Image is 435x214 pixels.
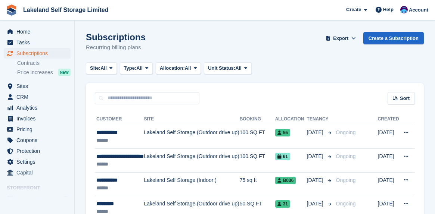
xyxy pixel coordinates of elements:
span: [DATE] [307,200,325,208]
span: Export [333,35,348,42]
img: David Dickson [400,6,408,13]
span: Home [16,26,61,37]
td: Lakeland Self Storage (Outdoor drive up) [144,125,239,149]
span: Storefront [7,184,74,192]
a: Lakeland Self Storage Limited [20,4,112,16]
span: Invoices [16,113,61,124]
span: Subscriptions [16,48,61,59]
a: Create a Subscription [363,32,424,44]
img: stora-icon-8386f47178a22dfd0bd8f6a31ec36ba5ce8667c1dd55bd0f319d3a0aa187defe.svg [6,4,17,16]
button: Type: All [120,62,153,75]
span: Sites [16,81,61,91]
a: menu [4,48,71,59]
td: 75 sq ft [240,172,275,196]
span: Sort [400,95,410,102]
td: [DATE] [378,172,399,196]
span: Ongoing [336,153,356,159]
a: menu [4,146,71,156]
span: 31 [275,200,290,208]
span: Settings [16,157,61,167]
span: Analytics [16,103,61,113]
a: menu [4,81,71,91]
span: 61 [275,153,290,160]
th: Allocation [275,113,307,125]
span: Create [346,6,361,13]
span: Unit Status: [208,64,235,72]
span: Ongoing [336,129,356,135]
a: menu [4,103,71,113]
span: Account [409,6,428,14]
span: Ongoing [336,177,356,183]
a: menu [4,37,71,48]
span: CRM [16,92,61,102]
span: Booking Portal [16,193,61,204]
span: Coupons [16,135,61,145]
span: Site: [90,64,100,72]
button: Allocation: All [156,62,201,75]
span: All [235,64,242,72]
td: 100 SQ FT [240,149,275,173]
p: Recurring billing plans [86,43,146,52]
div: NEW [58,69,71,76]
span: 55 [275,129,290,136]
a: menu [4,167,71,178]
h1: Subscriptions [86,32,146,42]
span: All [136,64,143,72]
a: Price increases NEW [17,68,71,76]
span: [DATE] [307,176,325,184]
td: 100 SQ FT [240,125,275,149]
td: Lakeland Self Storage (Outdoor drive up) [144,149,239,173]
a: menu [4,92,71,102]
a: Preview store [62,194,71,203]
span: [DATE] [307,129,325,136]
button: Site: All [86,62,117,75]
td: [DATE] [378,125,399,149]
span: Protection [16,146,61,156]
a: menu [4,135,71,145]
a: Contracts [17,60,71,67]
span: All [100,64,107,72]
th: Site [144,113,239,125]
span: Help [383,6,394,13]
td: Lakeland Self Storage (Indoor ) [144,172,239,196]
span: Allocation: [160,64,185,72]
span: Type: [124,64,137,72]
span: Ongoing [336,201,356,207]
span: All [185,64,191,72]
td: [DATE] [378,149,399,173]
span: Tasks [16,37,61,48]
a: menu [4,124,71,135]
a: menu [4,193,71,204]
button: Unit Status: All [204,62,251,75]
th: Tenancy [307,113,333,125]
a: menu [4,26,71,37]
span: Price increases [17,69,53,76]
a: menu [4,113,71,124]
span: Capital [16,167,61,178]
span: Pricing [16,124,61,135]
th: Customer [95,113,144,125]
span: [DATE] [307,152,325,160]
th: Created [378,113,399,125]
th: Booking [240,113,275,125]
a: menu [4,157,71,167]
button: Export [324,32,357,44]
span: B036 [275,177,296,184]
